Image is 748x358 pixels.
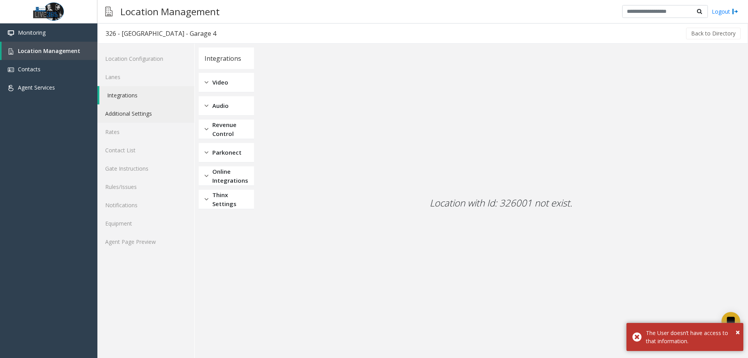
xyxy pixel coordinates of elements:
[97,49,194,68] a: Location Configuration
[18,29,46,36] span: Monitoring
[97,159,194,178] a: Gate Instructions
[18,84,55,91] span: Agent Services
[212,148,242,157] span: Parkonect
[99,86,194,104] a: Integrations
[686,28,741,39] button: Back to Directory
[391,157,611,249] div: Location with Id: 326001 not exist.
[8,30,14,36] img: 'icon'
[212,167,248,185] span: Online Integrations
[736,327,740,337] span: ×
[8,67,14,73] img: 'icon'
[736,326,740,338] button: Close
[97,68,194,86] a: Lanes
[212,101,229,110] span: Audio
[97,233,194,251] a: Agent Page Preview
[205,78,208,87] img: closed
[2,42,97,60] a: Location Management
[205,53,241,63] div: Integrations
[8,48,14,55] img: 'icon'
[97,196,194,214] a: Notifications
[18,65,41,73] span: Contacts
[97,123,194,141] a: Rates
[646,329,737,345] div: The User doesn’t have access to that information.
[712,7,738,16] a: Logout
[97,214,194,233] a: Equipment
[205,167,208,185] img: closed
[97,141,194,159] a: Contact List
[205,101,208,110] img: closed
[732,7,738,16] img: logout
[212,120,248,138] span: Revenue Control
[116,2,224,21] h3: Location Management
[97,178,194,196] a: Rules/Issues
[106,28,216,39] div: 326 - [GEOGRAPHIC_DATA] - Garage 4
[105,2,113,21] img: pageIcon
[97,104,194,123] a: Additional Settings
[18,47,80,55] span: Location Management
[205,148,208,157] img: closed
[212,78,228,87] span: Video
[8,85,14,91] img: 'icon'
[212,190,248,208] span: Thinx Settings
[205,190,208,208] img: closed
[205,120,208,138] img: closed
